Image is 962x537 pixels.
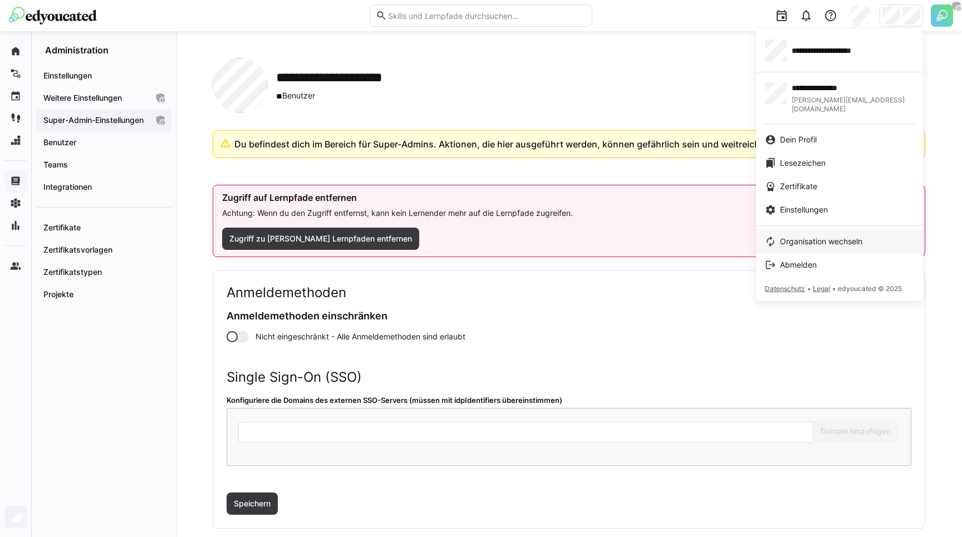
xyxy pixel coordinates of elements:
[780,236,862,247] span: Organisation wechseln
[780,181,817,192] span: Zertifikate
[765,284,805,293] span: Datenschutz
[780,259,817,270] span: Abmelden
[838,284,902,293] span: edyoucated © 2025
[780,157,826,169] span: Lesezeichen
[832,284,836,293] span: •
[780,204,828,215] span: Einstellungen
[792,96,914,114] span: [PERSON_NAME][EMAIL_ADDRESS][DOMAIN_NAME]
[780,134,817,145] span: Dein Profil
[813,284,830,293] span: Legal
[807,284,811,293] span: •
